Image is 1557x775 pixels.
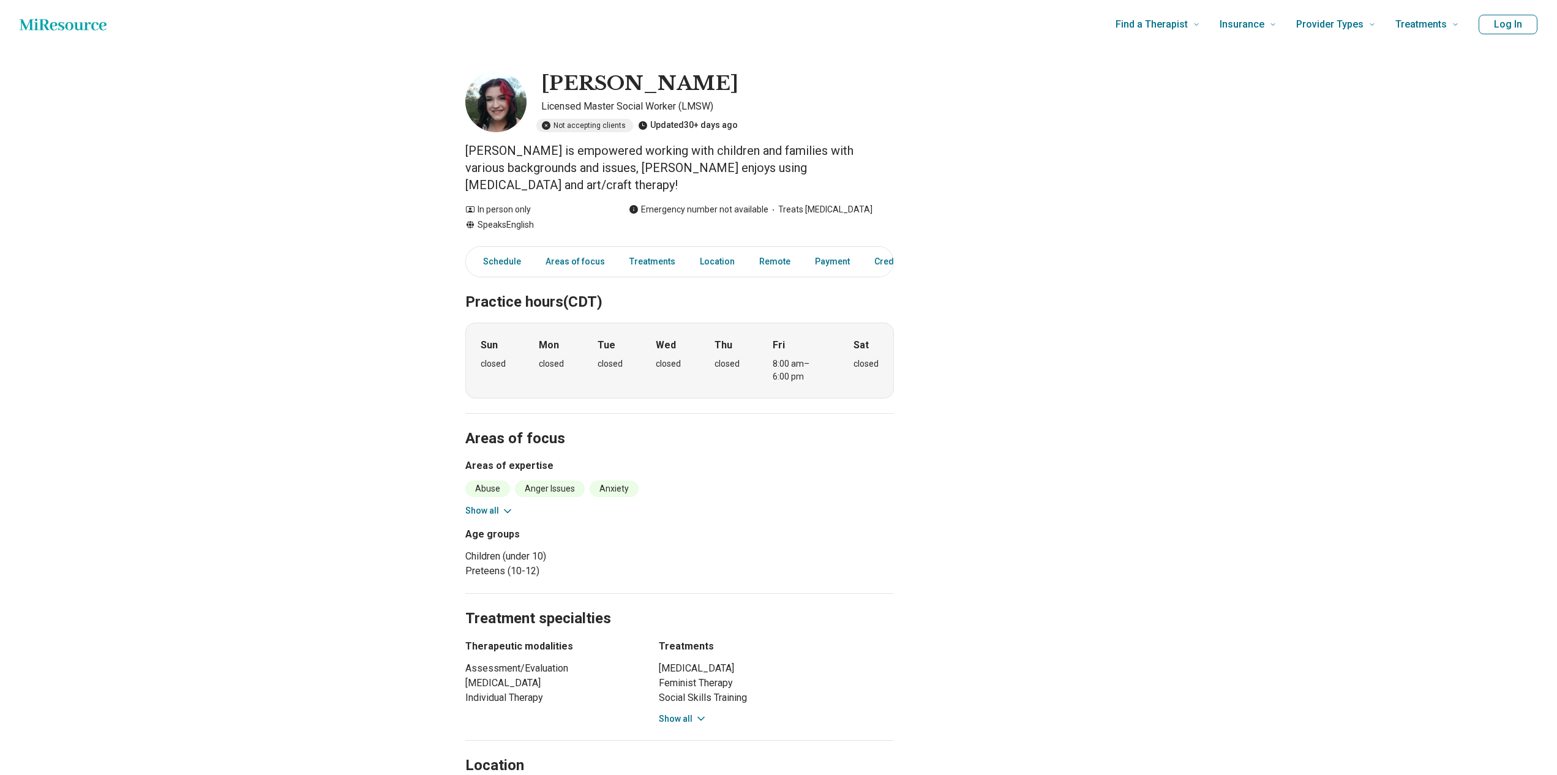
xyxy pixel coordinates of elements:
[465,676,637,691] li: [MEDICAL_DATA]
[465,263,894,313] h2: Practice hours (CDT)
[515,481,585,497] li: Anger Issues
[465,323,894,399] div: When does the program meet?
[1395,16,1447,33] span: Treatments
[465,71,527,132] img: Rachel Hills, Licensed Master Social Worker (LMSW)
[1220,16,1264,33] span: Insurance
[659,639,894,654] h3: Treatments
[465,691,637,705] li: Individual Therapy
[539,338,559,353] strong: Mon
[808,249,857,274] a: Payment
[465,203,604,216] div: In person only
[465,459,894,473] h3: Areas of expertise
[1479,15,1537,34] button: Log In
[659,661,894,676] li: [MEDICAL_DATA]
[768,203,872,216] span: Treats [MEDICAL_DATA]
[598,358,623,370] div: closed
[752,249,798,274] a: Remote
[867,249,928,274] a: Credentials
[1116,16,1188,33] span: Find a Therapist
[656,338,676,353] strong: Wed
[465,504,514,517] button: Show all
[659,691,894,705] li: Social Skills Training
[659,713,707,725] button: Show all
[465,142,894,193] p: [PERSON_NAME] is empowered working with children and families with various backgrounds and issues...
[465,564,675,578] li: Preteens (10-12)
[590,481,639,497] li: Anxiety
[465,481,510,497] li: Abuse
[541,99,894,114] p: Licensed Master Social Worker (LMSW)
[659,676,894,691] li: Feminist Therapy
[465,399,894,449] h2: Areas of focus
[465,661,637,676] li: Assessment/Evaluation
[715,358,740,370] div: closed
[854,338,869,353] strong: Sat
[539,358,564,370] div: closed
[854,358,879,370] div: closed
[622,249,683,274] a: Treatments
[465,527,675,542] h3: Age groups
[465,219,604,231] div: Speaks English
[20,12,107,37] a: Home page
[629,203,768,216] div: Emergency number not available
[1296,16,1364,33] span: Provider Types
[773,338,785,353] strong: Fri
[481,358,506,370] div: closed
[536,119,633,132] div: Not accepting clients
[538,249,612,274] a: Areas of focus
[465,639,637,654] h3: Therapeutic modalities
[715,338,732,353] strong: Thu
[465,549,675,564] li: Children (under 10)
[468,249,528,274] a: Schedule
[481,338,498,353] strong: Sun
[656,358,681,370] div: closed
[541,71,738,97] h1: [PERSON_NAME]
[692,249,742,274] a: Location
[598,338,615,353] strong: Tue
[638,119,738,132] div: Updated 30+ days ago
[773,358,820,383] div: 8:00 am – 6:00 pm
[465,579,894,629] h2: Treatment specialties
